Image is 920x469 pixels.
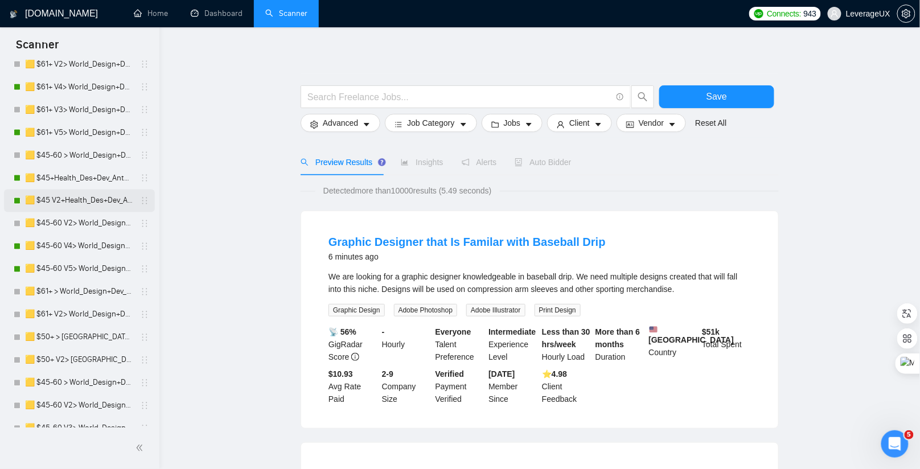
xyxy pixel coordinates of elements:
[515,158,523,166] span: robot
[307,90,611,104] input: Search Freelance Jobs...
[25,258,133,281] a: 🟨 $45-60 V5> World_Design+Dev_Antony-Front-End_General
[649,326,734,344] b: [GEOGRAPHIC_DATA]
[650,326,658,334] img: 🇺🇸
[310,120,318,129] span: setting
[557,120,565,129] span: user
[25,417,133,440] a: 🟨 $45-60 V3> World_Design+Dev_Antony-Front-End_General
[702,327,720,336] b: $ 51k
[593,326,647,363] div: Duration
[377,157,387,167] div: Tooltip anchor
[328,270,751,295] div: We are looking for a graphic designer knowledgeable in baseball drip. We need multiple designs cr...
[140,196,149,205] span: holder
[140,151,149,160] span: holder
[905,430,914,439] span: 5
[569,117,590,129] span: Client
[25,98,133,121] a: 🟨 $61+ V3> World_Design+Dev_Antony-Full-Stack_General
[407,117,454,129] span: Job Category
[265,9,307,18] a: searchScanner
[301,158,309,166] span: search
[10,5,18,23] img: logo
[659,85,774,108] button: Save
[25,190,133,212] a: 🟨 $45 V2+Health_Des+Dev_Antony
[25,167,133,190] a: 🟨 $45+Health_Des+Dev_Antony
[626,120,634,129] span: idcard
[328,327,356,336] b: 📡 56%
[433,326,487,363] div: Talent Preference
[617,114,686,132] button: idcardVendorcaret-down
[632,92,654,102] span: search
[707,89,727,104] span: Save
[328,236,606,248] a: Graphic Designer that Is Familar with Baseball Drip
[547,114,612,132] button: userClientcaret-down
[7,36,68,60] span: Scanner
[401,158,443,167] span: Insights
[25,394,133,417] a: 🟨 $45-60 V2> World_Design+Dev_Roman-WebDesign_General
[754,9,763,18] img: upwork-logo.png
[135,442,147,454] span: double-left
[540,326,593,363] div: Hourly Load
[363,120,371,129] span: caret-down
[488,369,515,379] b: [DATE]
[462,158,470,166] span: notification
[140,265,149,274] span: holder
[25,326,133,349] a: 🟨 $50+ > [GEOGRAPHIC_DATA]+[GEOGRAPHIC_DATA]+Dev_Tony-UX/UI_General
[140,424,149,433] span: holder
[134,9,168,18] a: homeHome
[140,333,149,342] span: holder
[328,304,385,316] span: Graphic Design
[380,326,433,363] div: Hourly
[668,120,676,129] span: caret-down
[25,144,133,167] a: 🟨 $45-60 > World_Design+Dev_Antony-Front-End_General
[140,83,149,92] span: holder
[191,9,243,18] a: dashboardDashboard
[140,128,149,137] span: holder
[140,310,149,319] span: holder
[140,105,149,114] span: holder
[401,158,409,166] span: area-chart
[459,120,467,129] span: caret-down
[897,5,915,23] button: setting
[328,250,606,264] div: 6 minutes ago
[140,242,149,251] span: holder
[540,368,593,405] div: Client Feedback
[488,327,536,336] b: Intermediate
[515,158,571,167] span: Auto Bidder
[594,120,602,129] span: caret-down
[25,281,133,303] a: 🟨 $61+ > World_Design+Dev_Roman-UX/UI_General
[140,401,149,410] span: holder
[25,76,133,98] a: 🟨 $61+ V4> World_Design+Dev_Antony-Full-Stack_General
[140,356,149,365] span: holder
[491,120,499,129] span: folder
[140,379,149,388] span: holder
[639,117,664,129] span: Vendor
[631,85,654,108] button: search
[542,369,567,379] b: ⭐️ 4.98
[140,174,149,183] span: holder
[535,304,581,316] span: Print Design
[382,327,385,336] b: -
[486,368,540,405] div: Member Since
[326,368,380,405] div: Avg Rate Paid
[695,117,726,129] a: Reset All
[140,219,149,228] span: holder
[140,287,149,297] span: holder
[831,10,839,18] span: user
[898,9,915,18] span: setting
[140,60,149,69] span: holder
[385,114,477,132] button: barsJob Categorycaret-down
[595,327,640,349] b: More than 6 months
[617,93,624,101] span: info-circle
[436,369,465,379] b: Verified
[25,303,133,326] a: 🟨 $61+ V2> World_Design+Dev_Roman-UX/UI_General
[482,114,543,132] button: folderJobscaret-down
[301,158,383,167] span: Preview Results
[897,9,915,18] a: setting
[466,304,525,316] span: Adobe Illustrator
[315,184,500,197] span: Detected more than 10000 results (5.49 seconds)
[525,120,533,129] span: caret-down
[323,117,358,129] span: Advanced
[380,368,433,405] div: Company Size
[328,369,353,379] b: $10.93
[25,53,133,76] a: 🟨 $61+ V2> World_Design+Dev_Antony-Full-Stack_General
[25,349,133,372] a: 🟨 $50+ V2> [GEOGRAPHIC_DATA]+[GEOGRAPHIC_DATA]+Dev_Tony-UX/UI_General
